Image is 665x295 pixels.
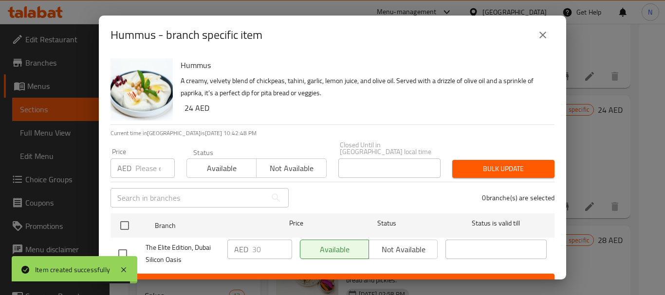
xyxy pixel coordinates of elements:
input: Please enter price [252,240,292,259]
button: Save [111,274,554,292]
img: Hummus [111,58,173,121]
p: Current time in [GEOGRAPHIC_DATA] is [DATE] 10:42:48 PM [111,129,554,138]
button: Not available [256,158,326,178]
h6: Hummus [181,58,547,72]
span: Save [118,277,547,289]
span: Bulk update [460,163,547,175]
input: Search in branches [111,188,266,208]
span: Status [336,217,438,229]
span: Status is valid till [445,217,547,229]
span: Branch [155,220,256,232]
span: Price [264,217,329,229]
span: Available [191,161,253,175]
p: AED [117,162,131,174]
p: 0 branche(s) are selected [482,193,554,203]
p: A creamy, velvety blend of chickpeas, tahini, garlic, lemon juice, and olive oil. Served with a d... [181,75,547,99]
span: The Elite Edition, Dubai Silicon Oasis [146,242,220,266]
button: Available [186,158,257,178]
button: close [531,23,554,47]
p: AED [234,243,248,255]
input: Please enter price [135,158,175,178]
h2: Hummus - branch specific item [111,27,262,43]
button: Bulk update [452,160,554,178]
span: Not available [260,161,322,175]
div: Item created successfully [35,264,110,275]
h6: 24 AED [185,101,547,115]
